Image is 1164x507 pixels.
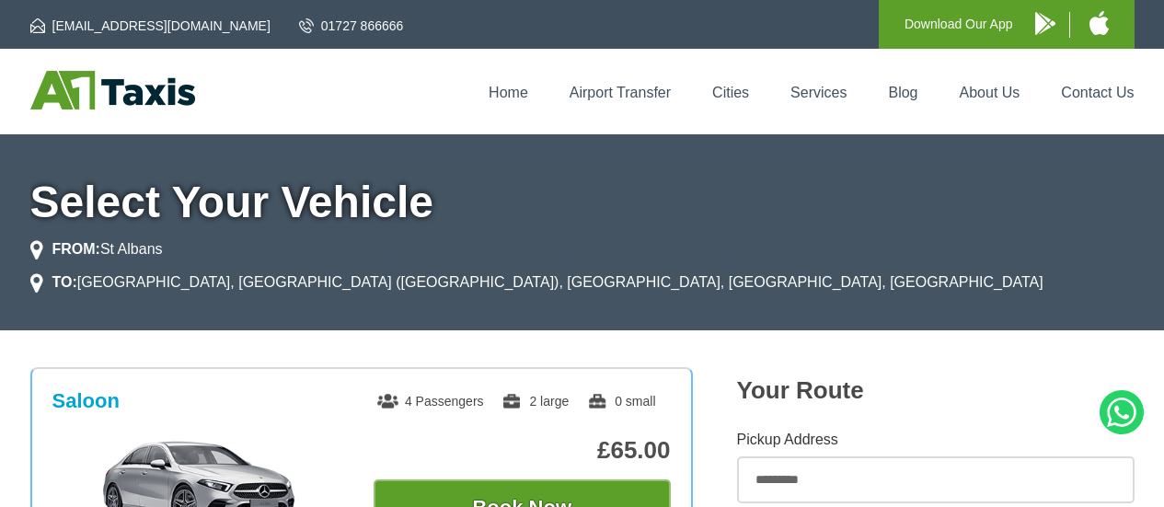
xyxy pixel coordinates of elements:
[1089,11,1109,35] img: A1 Taxis iPhone App
[1061,85,1134,100] a: Contact Us
[299,17,404,35] a: 01727 866666
[52,274,77,290] strong: TO:
[52,241,100,257] strong: FROM:
[587,394,655,409] span: 0 small
[30,180,1135,225] h1: Select Your Vehicle
[30,238,163,260] li: St Albans
[570,85,671,100] a: Airport Transfer
[737,376,1135,405] h2: Your Route
[712,85,749,100] a: Cities
[374,436,671,465] p: £65.00
[30,17,271,35] a: [EMAIL_ADDRESS][DOMAIN_NAME]
[30,71,195,109] img: A1 Taxis St Albans LTD
[960,85,1020,100] a: About Us
[905,13,1013,36] p: Download Our App
[377,394,484,409] span: 4 Passengers
[489,85,528,100] a: Home
[888,85,917,100] a: Blog
[790,85,847,100] a: Services
[52,389,120,413] h3: Saloon
[737,432,1135,447] label: Pickup Address
[1035,12,1055,35] img: A1 Taxis Android App
[501,394,569,409] span: 2 large
[30,271,1043,294] li: [GEOGRAPHIC_DATA], [GEOGRAPHIC_DATA] ([GEOGRAPHIC_DATA]), [GEOGRAPHIC_DATA], [GEOGRAPHIC_DATA], [...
